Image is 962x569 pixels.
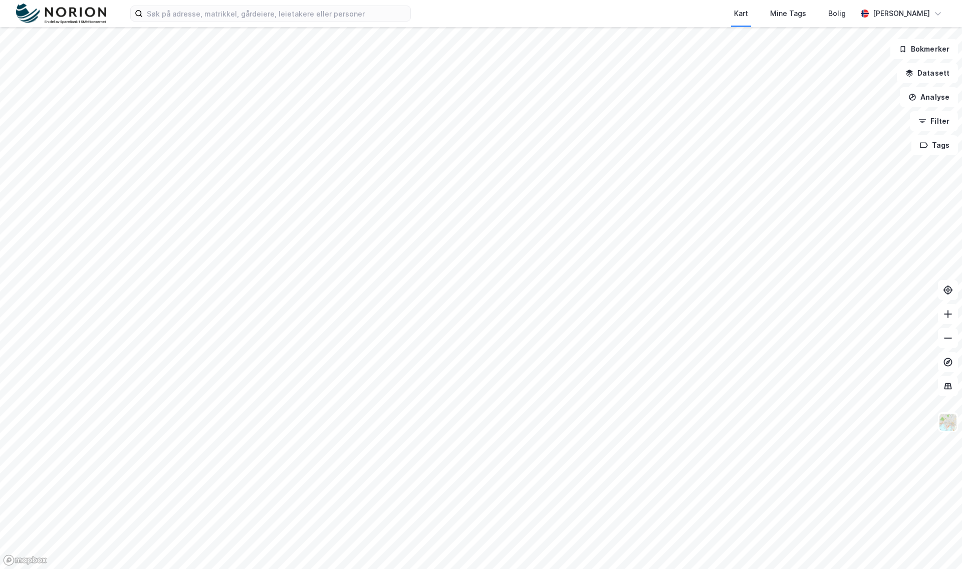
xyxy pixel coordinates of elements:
iframe: Chat Widget [912,521,962,569]
div: Kontrollprogram for chat [912,521,962,569]
div: Mine Tags [770,8,806,20]
div: Bolig [828,8,846,20]
div: Kart [734,8,748,20]
img: norion-logo.80e7a08dc31c2e691866.png [16,4,106,24]
input: Søk på adresse, matrikkel, gårdeiere, leietakere eller personer [143,6,410,21]
div: [PERSON_NAME] [873,8,930,20]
